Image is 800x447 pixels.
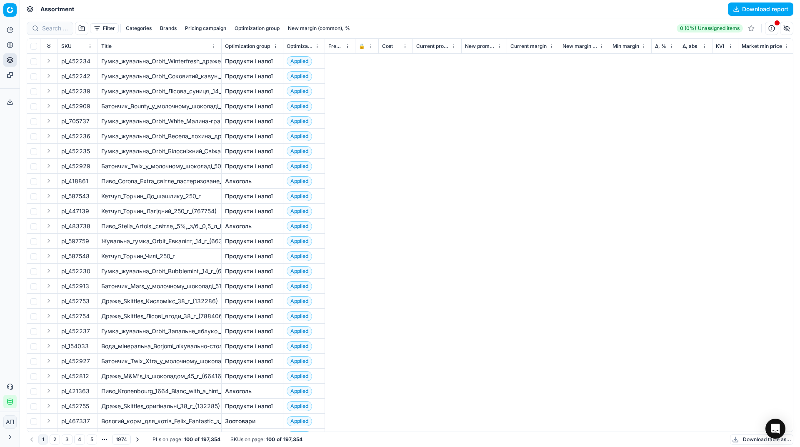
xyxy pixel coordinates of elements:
a: Продукти і напої [225,237,273,245]
a: Продукти і напої [225,372,273,380]
span: Applied [287,281,312,291]
span: New margin (common), % [562,43,597,50]
span: Applied [287,371,312,381]
button: Expand [44,296,54,306]
strong: 197,354 [283,436,302,443]
span: Applied [287,116,312,126]
div: Батончик_Twix_Xtra_у_молочному_шоколаді_75_г_(659819) [101,357,218,365]
span: Applied [287,161,312,171]
nav: pagination [27,434,142,445]
span: Applied [287,356,312,366]
div: Драже_Skittles_оригінальні_38_г_(132285) [101,402,218,410]
span: Unassigned items [698,25,740,32]
span: Optimization status [287,43,313,50]
a: Продукти і напої [225,117,273,125]
button: Expand [44,236,54,246]
span: pl_452230 [61,267,90,275]
span: pl_452812 [61,372,89,380]
span: pl_467337 [61,417,90,425]
a: Продукти і напої [225,192,273,200]
span: Min margin [612,43,639,50]
button: Pricing campaign [182,23,230,33]
a: Алкоголь [225,222,252,230]
span: pl_418861 [61,177,88,185]
input: Search by SKU or title [42,24,68,32]
a: Продукти і напої [225,132,273,140]
span: Applied [287,326,312,336]
span: SKUs on page : [230,436,265,443]
a: Зоотовари [225,417,255,425]
div: Гумка_жувальна_Orbit_Весела_лохина_драже_14_г_(708298) [101,132,218,140]
span: Applied [287,401,312,411]
a: Продукти і напої [225,357,273,365]
span: pl_483738 [61,222,90,230]
span: Applied [287,296,312,306]
button: Expand [44,176,54,186]
button: Download report [728,2,793,16]
a: Продукти і напої [225,57,273,65]
button: Expand [44,431,54,441]
span: Title [101,43,112,50]
div: Пиво_Corona_Extra_світле_пастеризоване_4.5%_0.33_л_(839544) [101,177,218,185]
button: Brands [157,23,180,33]
span: pl_452242 [61,72,90,80]
span: Applied [287,236,312,246]
div: Пиво_Stella_Artois,_світле,_5%,_з/б,_0,5_л_(64712) [101,222,218,230]
a: Продукти і напої [225,162,273,170]
span: АП [4,416,16,428]
span: Applied [287,176,312,186]
button: New margin (common), % [285,23,353,33]
div: Гумка_жувальна_Orbit_White_Малина-гранат_14_г_(939548) [101,117,218,125]
a: 0 (0%)Unassigned items [677,24,743,32]
span: Applied [287,131,312,141]
span: Applied [287,146,312,156]
a: Продукти і напої [225,342,273,350]
div: Пиво_Kronenbourg_1664_Blanc_with_a_hint_of_citrus_світле_4.8%_з/б_0.33_л_(744358) [101,387,218,395]
button: 1 [38,435,48,445]
span: Applied [287,431,312,441]
span: pl_452755 [61,402,89,410]
span: pl_705737 [61,117,90,125]
button: Expand [44,281,54,291]
button: Expand [44,161,54,171]
strong: 100 [184,436,193,443]
span: Current margin [510,43,547,50]
div: Батончик_Bounty_у_молочному_шоколаді_57_г_(597388) [101,102,218,110]
div: Батончик_Twix_у_молочному_шоколаді_50_г_(597393) [101,162,218,170]
button: Expand [44,131,54,141]
span: 🔒 [359,43,365,50]
div: Кетчуп_Торчин_Лагідний_250_г_(767754) [101,207,218,215]
span: KVI [716,43,724,50]
span: pl_452236 [61,132,90,140]
strong: of [277,436,282,443]
span: Applied [287,386,312,396]
a: Продукти і напої [225,72,273,80]
button: Expand [44,71,54,81]
div: Гумка_жувальна_Orbit_Запальне_яблуко,_14_г_(744058) [101,327,218,335]
button: Go to previous page [27,435,37,445]
div: Драже_M&M's_із_шоколадом_45_г_(664169) [101,372,218,380]
span: Current promo price [416,43,450,50]
button: Expand [44,311,54,321]
span: New promo price [465,43,495,50]
span: pl_452927 [61,357,90,365]
button: 3 [62,435,72,445]
span: pl_587543 [61,192,90,200]
div: Драже_Skittles_Кисломікс_38_г_(132286) [101,297,218,305]
a: Алкоголь [225,177,252,185]
span: pl_452239 [61,87,90,95]
button: Expand [44,116,54,126]
button: Expand [44,416,54,426]
button: Expand all [44,41,54,51]
span: pl_452237 [61,327,90,335]
span: pl_452235 [61,147,90,155]
div: Жувальна_гумка_Orbit_Евкаліпт,_14_г_(663866) [101,237,218,245]
div: Вологий_корм_для_котів_Felix_Fantastic_з_кроликом_в_желе_85_г [101,417,218,425]
span: Assortment [40,5,74,13]
span: PLs on page : [152,436,182,443]
button: Expand [44,371,54,381]
span: Applied [287,86,312,96]
span: pl_452754 [61,312,90,320]
div: Вода_мінеральна_Borjomi_лікувально-столова_сильногазована_скло_0.5_л [101,342,218,350]
span: pl_452929 [61,162,90,170]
